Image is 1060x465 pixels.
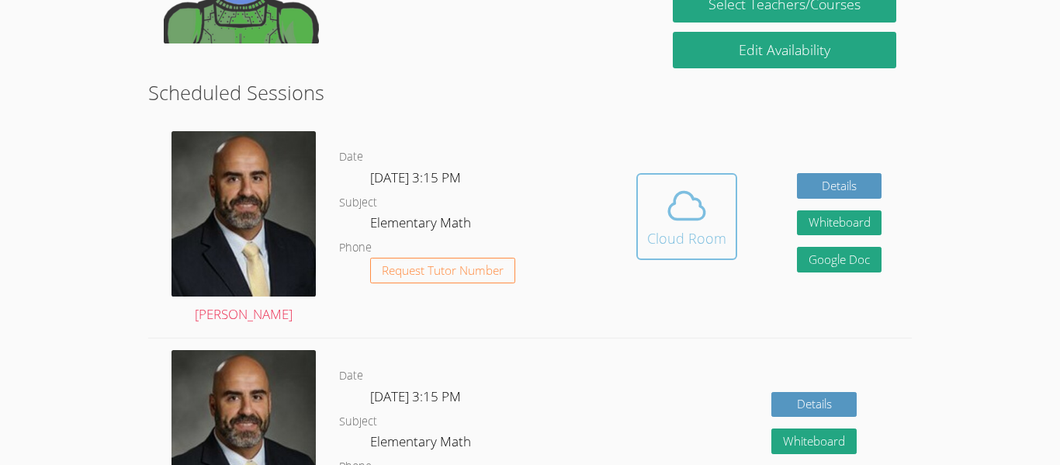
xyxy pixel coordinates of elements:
h2: Scheduled Sessions [148,78,912,107]
button: Whiteboard [771,429,857,454]
dt: Date [339,366,363,386]
a: Edit Availability [673,32,896,68]
dd: Elementary Math [370,212,474,238]
span: [DATE] 3:15 PM [370,168,461,186]
button: Request Tutor Number [370,258,515,283]
img: avatar.png [171,131,316,297]
a: Google Doc [797,247,882,272]
dt: Date [339,147,363,167]
a: Details [797,173,882,199]
div: Cloud Room [647,227,726,249]
dt: Subject [339,412,377,432]
a: [PERSON_NAME] [171,131,316,326]
span: Request Tutor Number [382,265,504,276]
a: Details [771,392,857,418]
dt: Subject [339,193,377,213]
span: [DATE] 3:15 PM [370,387,461,405]
button: Cloud Room [636,173,737,260]
dd: Elementary Math [370,431,474,457]
dt: Phone [339,238,372,258]
button: Whiteboard [797,210,882,236]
